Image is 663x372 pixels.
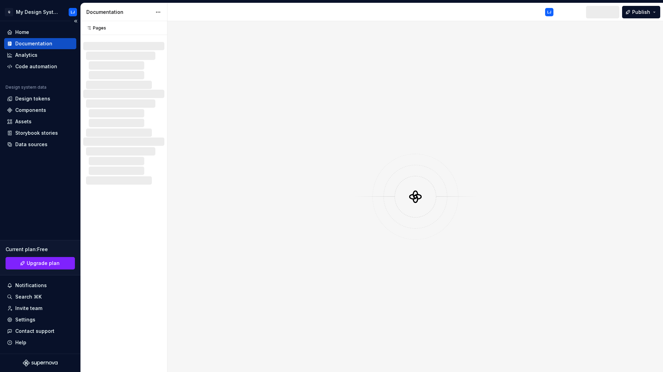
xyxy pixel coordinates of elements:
div: Notifications [15,282,47,289]
button: QMy Design SystemLJ [1,5,79,19]
svg: Supernova Logo [23,360,58,366]
button: Help [4,337,76,348]
div: Q [5,8,13,16]
div: Search ⌘K [15,293,42,300]
div: Current plan : Free [6,246,75,253]
div: Assets [15,118,32,125]
div: Invite team [15,305,42,312]
a: Data sources [4,139,76,150]
div: Contact support [15,328,54,335]
div: LJ [547,9,551,15]
a: Code automation [4,61,76,72]
a: Home [4,27,76,38]
a: Settings [4,314,76,325]
a: Invite team [4,303,76,314]
div: LJ [71,9,75,15]
span: Publish [632,9,650,16]
button: Publish [622,6,660,18]
div: Data sources [15,141,48,148]
div: Storybook stories [15,130,58,136]
a: Storybook stories [4,127,76,139]
a: Assets [4,116,76,127]
div: Design tokens [15,95,50,102]
div: Documentation [15,40,52,47]
div: My Design System [16,9,60,16]
button: Contact support [4,326,76,337]
div: Home [15,29,29,36]
div: Documentation [86,9,152,16]
button: Notifications [4,280,76,291]
div: Pages [83,25,106,31]
button: Search ⌘K [4,291,76,302]
a: Upgrade plan [6,257,75,269]
a: Components [4,105,76,116]
div: Analytics [15,52,37,59]
span: Upgrade plan [27,260,60,267]
a: Analytics [4,50,76,61]
a: Design tokens [4,93,76,104]
div: Code automation [15,63,57,70]
button: Collapse sidebar [71,16,80,26]
div: Design system data [6,85,46,90]
a: Documentation [4,38,76,49]
div: Components [15,107,46,114]
div: Help [15,339,26,346]
div: Settings [15,316,35,323]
